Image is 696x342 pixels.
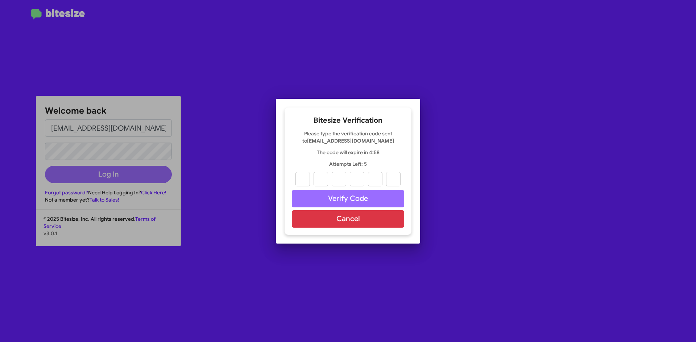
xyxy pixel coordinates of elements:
[292,160,404,168] p: Attempts Left: 5
[292,190,404,207] button: Verify Code
[292,149,404,156] p: The code will expire in 4:58
[292,115,404,126] h2: Bitesize Verification
[307,138,394,144] strong: [EMAIL_ADDRESS][DOMAIN_NAME]
[292,130,404,144] p: Please type the verification code sent to
[292,210,404,228] button: Cancel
